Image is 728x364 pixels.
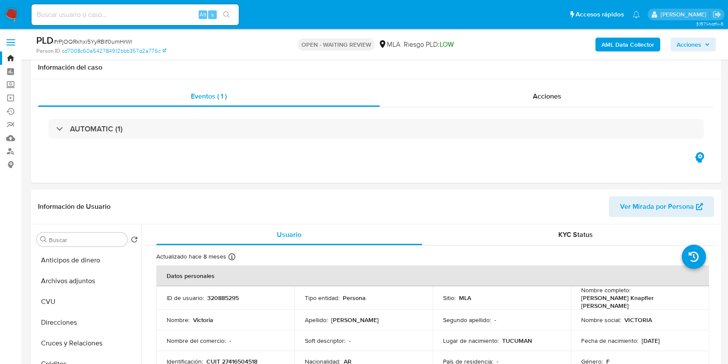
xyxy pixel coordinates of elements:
[305,337,345,345] p: Soft descriptor :
[581,286,630,294] p: Nombre completo :
[38,63,714,72] h1: Información del caso
[33,333,141,354] button: Cruces y Relaciones
[331,316,379,324] p: [PERSON_NAME]
[443,337,499,345] p: Lugar de nacimiento :
[33,250,141,271] button: Anticipos de dinero
[305,294,339,302] p: Tipo entidad :
[443,294,456,302] p: Sitio :
[207,294,239,302] p: 320885295
[36,47,60,55] b: Person ID
[443,316,491,324] p: Segundo apellido :
[62,47,166,55] a: cd7008c60a542784912bbb357d2a776c
[349,337,351,345] p: -
[620,196,694,217] span: Ver Mirada por Persona
[229,337,231,345] p: -
[404,40,454,49] span: Riesgo PLD:
[502,337,532,345] p: TUCUMAN
[277,230,301,239] span: Usuario
[218,9,235,21] button: search-icon
[48,119,704,139] div: AUTOMATIC (1)
[624,316,652,324] p: VICTORIA
[36,33,54,47] b: PLD
[167,294,204,302] p: ID de usuario :
[167,337,226,345] p: Nombre del comercio :
[581,337,638,345] p: Fecha de nacimiento :
[32,9,239,20] input: Buscar usuario o caso...
[38,202,111,211] h1: Información de Usuario
[609,196,714,217] button: Ver Mirada por Persona
[211,10,214,19] span: s
[167,316,190,324] p: Nombre :
[440,39,454,49] span: LOW
[459,294,471,302] p: MLA
[33,312,141,333] button: Direcciones
[199,10,206,19] span: Alt
[494,316,496,324] p: -
[661,10,709,19] p: agustina.viggiano@mercadolibre.com
[40,236,47,243] button: Buscar
[642,337,660,345] p: [DATE]
[677,38,701,51] span: Acciones
[533,91,561,101] span: Acciones
[305,316,328,324] p: Apellido :
[70,124,123,134] h3: AUTOMATIC (1)
[49,236,124,244] input: Buscar
[156,252,226,261] p: Actualizado hace 8 meses
[671,38,716,51] button: Acciones
[343,294,366,302] p: Persona
[601,38,654,51] b: AML Data Collector
[191,91,227,101] span: Eventos ( 1 )
[131,236,138,246] button: Volver al orden por defecto
[581,294,695,310] p: [PERSON_NAME] Knapfler [PERSON_NAME]
[712,10,722,19] a: Salir
[581,316,621,324] p: Nombre social :
[298,38,375,51] p: OPEN - WAITING REVIEW
[54,37,132,46] span: # rPjOQRkhxi5YyRBIf0umHrWl
[33,291,141,312] button: CVU
[576,10,624,19] span: Accesos rápidos
[193,316,213,324] p: Victoria
[33,271,141,291] button: Archivos adjuntos
[558,230,593,239] span: KYC Status
[633,11,640,18] a: Notificaciones
[156,265,709,286] th: Datos personales
[378,40,400,49] div: MLA
[595,38,660,51] button: AML Data Collector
